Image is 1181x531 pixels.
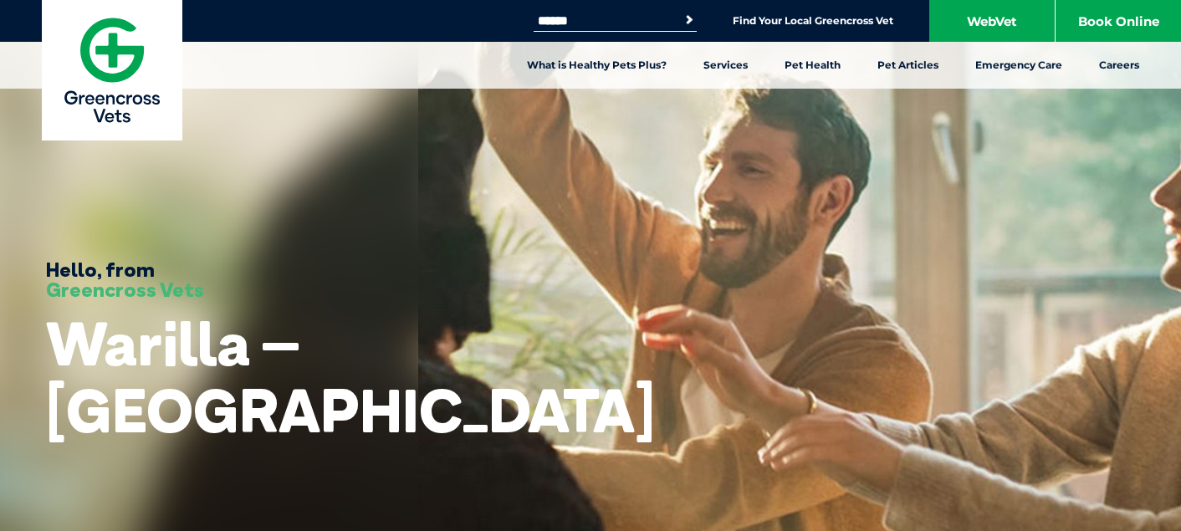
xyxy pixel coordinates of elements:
a: What is Healthy Pets Plus? [509,42,685,89]
a: Find Your Local Greencross Vet [733,14,893,28]
a: Careers [1081,42,1158,89]
a: Emergency Care [957,42,1081,89]
h3: Hello, from [46,259,204,299]
a: Services [685,42,766,89]
a: Pet Articles [859,42,957,89]
button: Search [681,12,698,28]
a: Pet Health [766,42,859,89]
h1: Warilla – [GEOGRAPHIC_DATA] [46,310,655,442]
span: Greencross Vets [46,277,204,302]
